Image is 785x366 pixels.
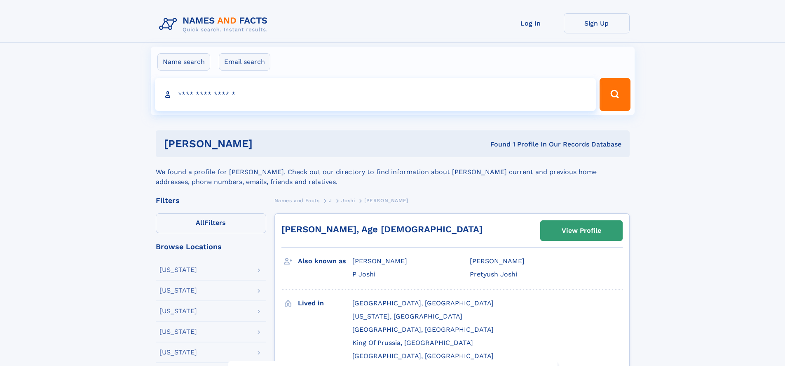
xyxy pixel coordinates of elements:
img: Logo Names and Facts [156,13,274,35]
button: Search Button [600,78,630,111]
span: [PERSON_NAME] [364,198,408,203]
a: Names and Facts [274,195,320,205]
div: [US_STATE] [159,267,197,273]
a: [PERSON_NAME], Age [DEMOGRAPHIC_DATA] [281,224,483,234]
div: Found 1 Profile In Our Records Database [371,140,621,149]
div: [US_STATE] [159,287,197,294]
div: [US_STATE] [159,328,197,335]
span: P Joshi [352,270,375,278]
span: [US_STATE], [GEOGRAPHIC_DATA] [352,312,462,320]
h3: Lived in [298,296,352,310]
input: search input [155,78,596,111]
label: Email search [219,53,270,71]
label: Name search [157,53,210,71]
div: Browse Locations [156,243,266,250]
span: King Of Prussia, [GEOGRAPHIC_DATA] [352,339,473,347]
a: View Profile [541,221,622,241]
div: [US_STATE] [159,308,197,314]
div: [US_STATE] [159,349,197,356]
div: View Profile [562,221,601,240]
a: Joshi [341,195,355,205]
div: We found a profile for [PERSON_NAME]. Check out our directory to find information about [PERSON_N... [156,157,630,187]
span: J [329,198,332,203]
span: Pretyush Joshi [470,270,517,278]
h1: [PERSON_NAME] [164,139,372,149]
a: J [329,195,332,205]
span: [PERSON_NAME] [470,257,525,265]
h3: Also known as [298,254,352,268]
span: [GEOGRAPHIC_DATA], [GEOGRAPHIC_DATA] [352,299,494,307]
span: All [196,219,204,227]
span: [GEOGRAPHIC_DATA], [GEOGRAPHIC_DATA] [352,326,494,333]
a: Sign Up [564,13,630,33]
div: Filters [156,197,266,204]
span: [GEOGRAPHIC_DATA], [GEOGRAPHIC_DATA] [352,352,494,360]
span: [PERSON_NAME] [352,257,407,265]
span: Joshi [341,198,355,203]
label: Filters [156,213,266,233]
a: Log In [498,13,564,33]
